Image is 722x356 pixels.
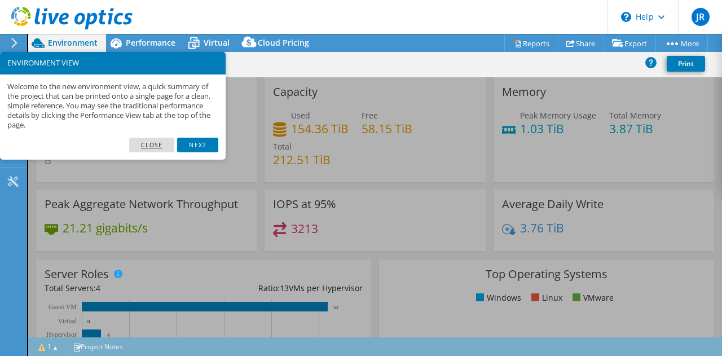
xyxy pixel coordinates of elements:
span: JR [692,8,710,26]
span: Performance [126,37,175,48]
a: 1 [30,340,65,354]
a: Project Notes [65,340,131,354]
h3: ENVIRONMENT VIEW [7,59,218,67]
span: Cloud Pricing [258,37,309,48]
a: More [655,34,708,52]
a: Next [177,138,218,152]
span: Virtual [204,37,230,48]
a: Reports [504,34,558,52]
p: Welcome to the new environment view, a quick summary of the project that can be printed onto a si... [7,82,218,130]
a: Export [604,34,656,52]
a: Close [129,138,175,152]
span: Environment [48,37,98,48]
svg: \n [621,12,631,22]
a: Share [558,34,604,52]
a: Print [667,56,705,72]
